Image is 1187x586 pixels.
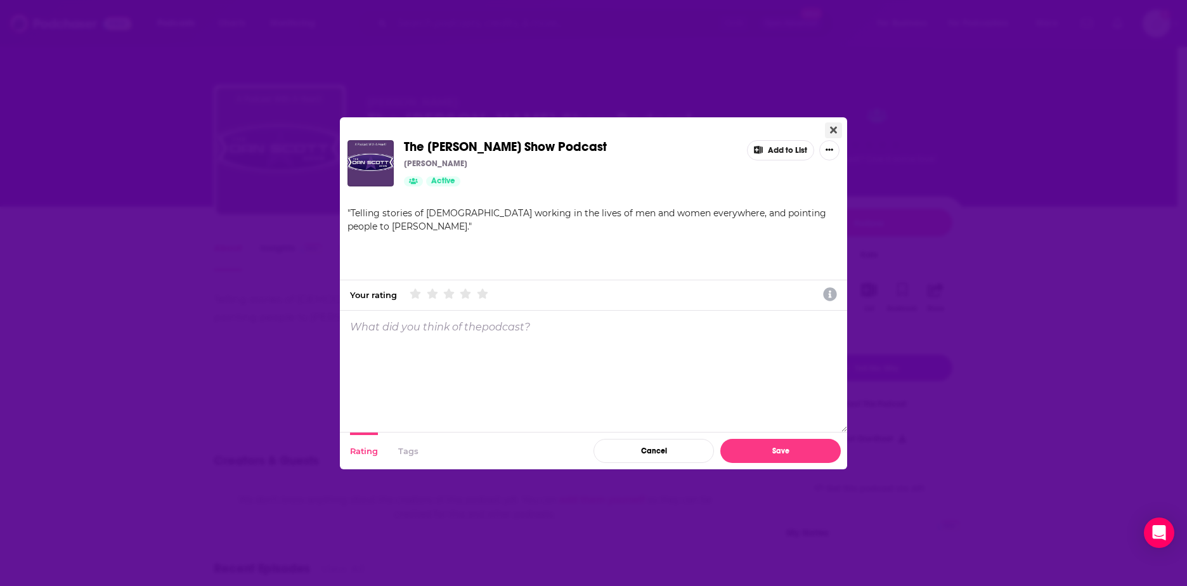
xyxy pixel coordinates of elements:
a: The [PERSON_NAME] Show Podcast [404,140,607,154]
img: The Dan Scott Show Podcast [347,140,394,186]
button: Show More Button [819,140,840,160]
span: The [PERSON_NAME] Show Podcast [404,139,607,155]
p: What did you think of the podcast ? [350,321,530,333]
button: Close [825,122,842,138]
span: " " [347,207,826,232]
div: Open Intercom Messenger [1144,518,1174,548]
a: Active [426,176,460,186]
button: Rating [350,433,378,469]
button: Add to List [747,140,814,160]
button: Save [720,439,841,463]
a: Show additional information [823,286,837,304]
p: [PERSON_NAME] [404,159,467,169]
span: Telling stories of [DEMOGRAPHIC_DATA] working in the lives of men and women everywhere, and point... [347,207,826,232]
button: Cancel [593,439,714,463]
button: Tags [398,433,418,469]
div: Your rating [350,290,397,300]
span: Active [431,175,455,188]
